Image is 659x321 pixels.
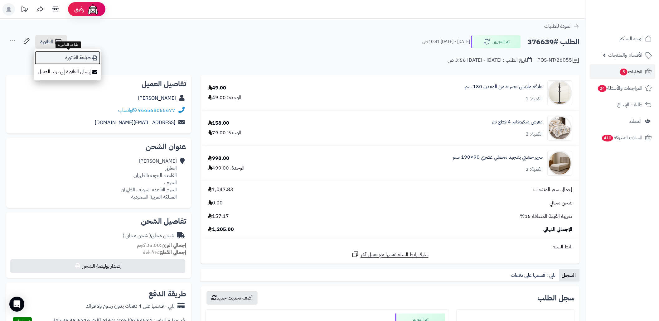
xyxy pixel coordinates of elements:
div: الكمية: 2 [526,131,543,138]
span: لوحة التحكم [619,34,642,43]
a: [EMAIL_ADDRESS][DOMAIN_NAME] [95,119,175,126]
a: المراجعات والأسئلة24 [590,81,655,96]
div: الوحدة: 49.00 [208,94,241,101]
span: 1,047.83 [208,186,233,193]
small: 35.00 كجم [137,242,186,249]
a: مفرش ميكروفايبر 4 قطع نفر [492,118,543,126]
a: إرسال الفاتورة إلى بريد العميل [34,65,101,79]
span: رفيق [74,6,84,13]
a: تحديثات المنصة [17,3,32,17]
div: 49.00 [208,84,226,92]
h3: سجل الطلب [537,294,574,302]
button: أضف تحديث جديد [206,291,258,305]
span: 1,205.00 [208,226,234,233]
img: 1756282483-1-90x90.jpg [548,151,572,176]
span: 0.00 [208,199,223,207]
a: تابي : قسمها على دفعات [508,269,559,281]
a: طباعة الفاتورة [34,51,101,65]
span: 5 [620,68,628,76]
a: السجل [559,269,579,281]
h2: طريقة الدفع [148,290,186,298]
span: العودة للطلبات [544,22,572,30]
span: طلبات الإرجاع [617,100,642,109]
div: تاريخ الطلب : [DATE] - [DATE] 3:56 ص [448,57,532,64]
a: السلات المتروكة410 [590,130,655,145]
span: الفاتورة [40,38,53,46]
small: 5 قطعة [143,249,186,256]
span: ضريبة القيمة المضافة 15% [520,213,572,220]
h2: تفاصيل العميل [11,80,186,88]
div: POS-NT/26055 [537,57,579,64]
span: شارك رابط السلة نفسها مع عميل آخر [361,251,429,258]
strong: إجمالي القطع: [158,249,186,256]
a: سرير خشبي بتنجيد مخملي عصري 90×190 سم [453,154,543,161]
img: 1752316486-1-90x90.jpg [548,80,572,105]
span: شحن مجاني [550,199,572,207]
span: الأقسام والمنتجات [608,51,642,60]
span: الإجمالي النهائي [543,226,572,233]
span: الطلبات [619,67,642,76]
div: Open Intercom Messenger [9,297,24,312]
strong: إجمالي الوزن: [160,242,186,249]
span: السلات المتروكة [601,133,642,142]
div: الكمية: 1 [526,95,543,103]
span: إجمالي سعر المنتجات [533,186,572,193]
div: [PERSON_NAME] الحارثي القاعده الجويه بالظهران الحزم ، الحزم القاعده الجويه ، الظهران المملكة العر... [121,158,177,200]
div: 158.00 [208,120,229,127]
img: ai-face.png [87,3,99,16]
div: الكمية: 2 [526,166,543,173]
h2: تفاصيل الشحن [11,218,186,225]
div: الوحدة: 79.00 [208,129,241,137]
button: تم التجهيز [471,35,521,48]
div: رابط السلة [203,243,577,251]
a: طلبات الإرجاع [590,97,655,112]
small: [DATE] - [DATE] 10:41 ص [422,39,470,45]
span: ( شحن مجاني ) [123,232,151,239]
a: علاقة ملابس عصرية من المعدن 180 سم [465,83,543,90]
span: 410 [602,134,614,142]
span: 24 [598,85,607,92]
h2: الطلب #376639 [527,36,579,48]
span: العملاء [629,117,642,126]
img: 1752753754-1-90x90.jpg [548,116,572,141]
div: تابي - قسّمها على 4 دفعات بدون رسوم ولا فوائد [86,303,174,310]
span: المراجعات والأسئلة [597,84,642,93]
a: شارك رابط السلة نفسها مع عميل آخر [351,251,429,258]
a: [PERSON_NAME] [138,94,176,102]
a: واتساب [118,107,137,114]
div: الوحدة: 499.00 [208,165,245,172]
a: 966568055677 [138,107,175,114]
button: إصدار بوليصة الشحن [10,259,185,273]
a: لوحة التحكم [590,31,655,46]
a: العملاء [590,114,655,129]
div: شحن مجاني [123,232,174,239]
div: 998.00 [208,155,229,162]
a: الفاتورة [35,35,67,49]
span: 157.17 [208,213,229,220]
h2: عنوان الشحن [11,143,186,151]
img: logo-2.png [617,9,653,22]
a: الطلبات5 [590,64,655,79]
div: طباعة الفاتورة [56,41,81,48]
a: العودة للطلبات [544,22,579,30]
